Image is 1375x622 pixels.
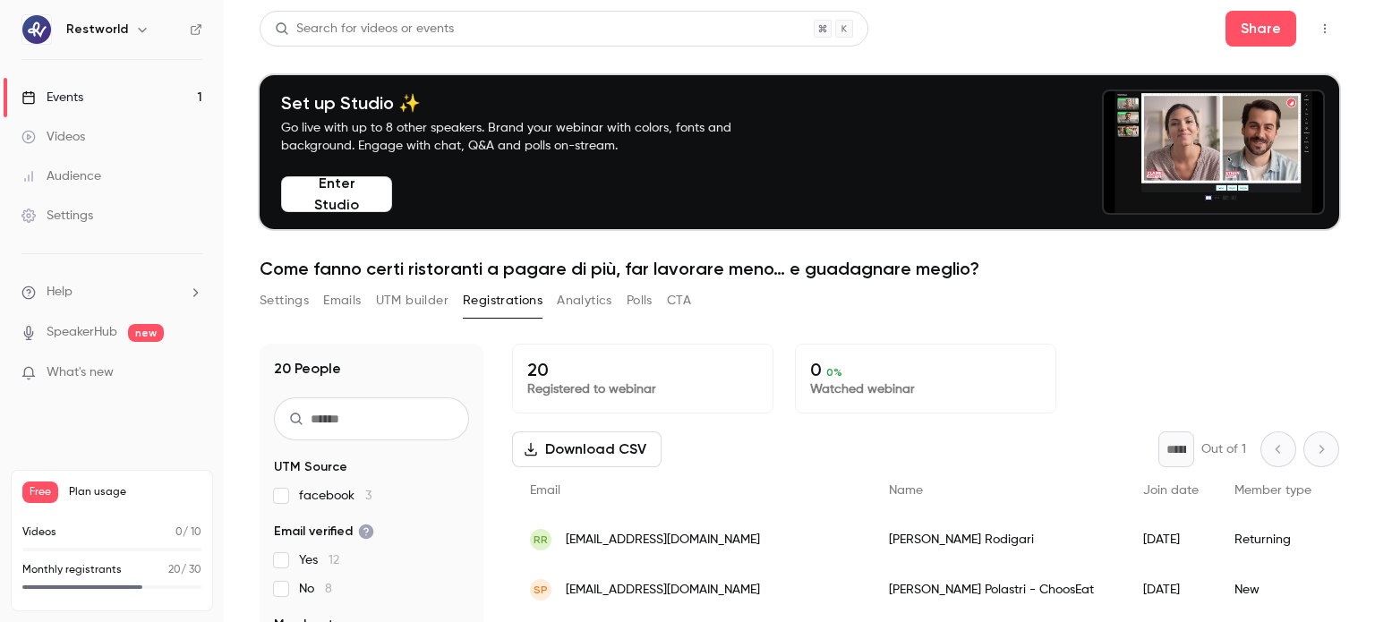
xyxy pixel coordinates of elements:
[281,119,773,155] p: Go live with up to 8 other speakers. Brand your webinar with colors, fonts and background. Engage...
[1143,484,1199,497] span: Join date
[810,380,1041,398] p: Watched webinar
[299,551,339,569] span: Yes
[463,286,542,315] button: Registrations
[627,286,653,315] button: Polls
[557,286,612,315] button: Analytics
[22,524,56,541] p: Videos
[47,363,114,382] span: What's new
[1217,565,1329,615] div: New
[260,258,1339,279] h1: Come fanno certi ristoranti a pagare di più, far lavorare meno… e guadagnare meglio?
[512,431,662,467] button: Download CSV
[1125,565,1217,615] div: [DATE]
[275,20,454,38] div: Search for videos or events
[527,359,758,380] p: 20
[534,582,548,598] span: SP
[329,554,339,567] span: 12
[1125,515,1217,565] div: [DATE]
[21,89,83,107] div: Events
[22,562,122,578] p: Monthly registrants
[871,515,1125,565] div: [PERSON_NAME] Rodigari
[323,286,361,315] button: Emails
[810,359,1041,380] p: 0
[47,283,73,302] span: Help
[325,583,332,595] span: 8
[274,523,374,541] span: Email verified
[21,128,85,146] div: Videos
[534,532,548,548] span: RR
[274,458,347,476] span: UTM Source
[260,286,309,315] button: Settings
[376,286,448,315] button: UTM builder
[566,531,760,550] span: [EMAIL_ADDRESS][DOMAIN_NAME]
[128,324,164,342] span: new
[69,485,201,499] span: Plan usage
[47,323,117,342] a: SpeakerHub
[299,580,332,598] span: No
[299,487,372,505] span: facebook
[175,524,201,541] p: / 10
[1201,440,1246,458] p: Out of 1
[530,484,560,497] span: Email
[175,527,183,538] span: 0
[871,565,1125,615] div: [PERSON_NAME] Polastri - ChoosEat
[168,565,181,575] span: 20
[22,15,51,44] img: Restworld
[527,380,758,398] p: Registered to webinar
[66,21,128,38] h6: Restworld
[566,581,760,600] span: [EMAIL_ADDRESS][DOMAIN_NAME]
[21,167,101,185] div: Audience
[281,176,392,212] button: Enter Studio
[168,562,201,578] p: / 30
[21,207,93,225] div: Settings
[667,286,691,315] button: CTA
[826,366,842,379] span: 0 %
[365,490,372,502] span: 3
[22,481,58,503] span: Free
[274,358,341,379] h1: 20 People
[1234,484,1311,497] span: Member type
[889,484,923,497] span: Name
[1226,11,1296,47] button: Share
[281,92,773,114] h4: Set up Studio ✨
[1217,515,1329,565] div: Returning
[181,365,202,381] iframe: Noticeable Trigger
[21,283,202,302] li: help-dropdown-opener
